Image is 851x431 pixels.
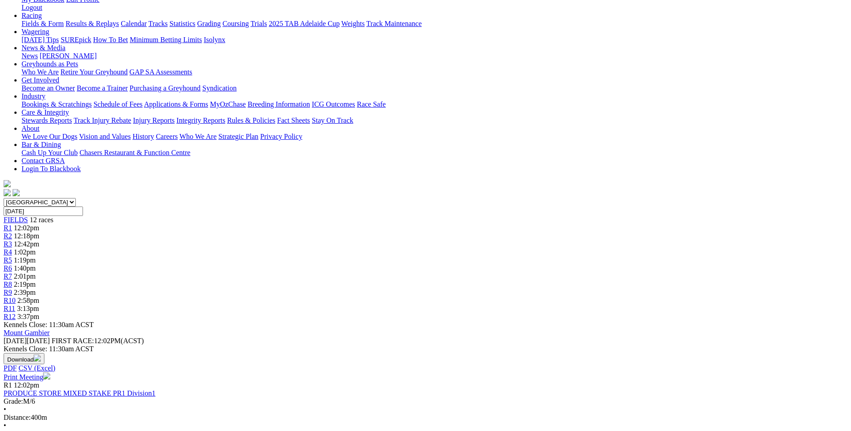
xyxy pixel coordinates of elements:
span: Kennels Close: 11:30am ACST [4,321,94,328]
a: PDF [4,364,17,372]
a: Chasers Restaurant & Function Centre [79,149,190,156]
a: Retire Your Greyhound [61,68,128,76]
div: Kennels Close: 11:30am ACST [4,345,847,353]
div: News & Media [22,52,847,60]
a: Print Meeting [4,373,50,381]
a: R11 [4,305,15,312]
span: [DATE] [4,337,50,345]
span: 12:02pm [14,224,39,232]
span: 2:39pm [14,289,36,296]
a: About [22,125,39,132]
div: Industry [22,100,847,108]
a: Stewards Reports [22,116,72,124]
div: Racing [22,20,847,28]
a: Minimum Betting Limits [130,36,202,43]
a: ICG Outcomes [312,100,355,108]
img: facebook.svg [4,189,11,196]
a: Wagering [22,28,49,35]
a: Privacy Policy [260,133,302,140]
div: M/6 [4,397,847,405]
span: FIRST RACE: [52,337,94,345]
span: 2:01pm [14,272,36,280]
a: Injury Reports [133,116,175,124]
a: Login To Blackbook [22,165,81,172]
a: Track Injury Rebate [74,116,131,124]
span: R9 [4,289,12,296]
a: Become a Trainer [77,84,128,92]
a: Industry [22,92,45,100]
img: logo-grsa-white.png [4,180,11,187]
span: 12:02pm [14,381,39,389]
a: Become an Owner [22,84,75,92]
a: R5 [4,256,12,264]
img: download.svg [34,354,41,362]
a: History [132,133,154,140]
div: About [22,133,847,141]
a: Cash Up Your Club [22,149,78,156]
span: Distance: [4,414,31,421]
div: Download [4,364,847,372]
a: Fact Sheets [277,116,310,124]
span: [DATE] [4,337,27,345]
a: Greyhounds as Pets [22,60,78,68]
span: Grade: [4,397,23,405]
span: FIELDS [4,216,28,224]
a: Strategic Plan [218,133,258,140]
a: We Love Our Dogs [22,133,77,140]
a: Statistics [170,20,196,27]
span: 12:02PM(ACST) [52,337,144,345]
a: [DATE] Tips [22,36,59,43]
a: MyOzChase [210,100,246,108]
a: R12 [4,313,16,320]
a: Stay On Track [312,116,353,124]
img: twitter.svg [13,189,20,196]
a: Racing [22,12,42,19]
span: 2:58pm [17,297,39,304]
a: Who We Are [22,68,59,76]
a: Results & Replays [65,20,119,27]
span: R1 [4,381,12,389]
a: Trials [250,20,267,27]
a: How To Bet [93,36,128,43]
a: Breeding Information [248,100,310,108]
span: • [4,405,6,413]
a: Applications & Forms [144,100,208,108]
a: Grading [197,20,221,27]
a: 2025 TAB Adelaide Cup [269,20,340,27]
a: Syndication [202,84,236,92]
span: 12 races [30,216,53,224]
a: Tracks [148,20,168,27]
div: Get Involved [22,84,847,92]
a: R3 [4,240,12,248]
a: Isolynx [204,36,225,43]
a: R6 [4,264,12,272]
img: printer.svg [43,372,50,379]
a: Logout [22,4,42,11]
a: News [22,52,38,60]
input: Select date [4,207,83,216]
a: R7 [4,272,12,280]
a: Contact GRSA [22,157,65,164]
button: Download [4,353,44,364]
a: Integrity Reports [176,116,225,124]
a: R10 [4,297,16,304]
a: R8 [4,280,12,288]
a: SUREpick [61,36,91,43]
a: R2 [4,232,12,240]
div: Greyhounds as Pets [22,68,847,76]
span: 2:19pm [14,280,36,288]
a: R1 [4,224,12,232]
span: 12:42pm [14,240,39,248]
a: Who We Are [179,133,217,140]
a: Race Safe [357,100,385,108]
